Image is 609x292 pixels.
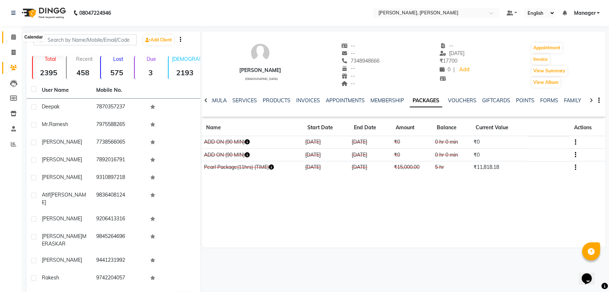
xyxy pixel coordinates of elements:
p: Due [136,56,166,62]
strong: 3 [135,68,166,77]
span: [PERSON_NAME] [42,139,82,145]
td: 9836408124 [92,187,146,211]
td: 9441231992 [92,252,146,270]
span: Manager [574,9,595,17]
span: CONSUMED [530,165,556,171]
p: Total [36,56,65,62]
td: 9742204057 [92,270,146,287]
span: 0 [440,66,450,73]
span: ₹ [440,58,443,64]
span: [PERSON_NAME] [42,192,86,206]
strong: 2193 [169,68,200,77]
td: [DATE] [303,136,350,149]
strong: 458 [67,68,98,77]
td: 7892016791 [92,152,146,169]
p: Lost [104,56,133,62]
span: [PERSON_NAME] [42,174,82,180]
th: User Name [37,82,92,99]
td: 9206413316 [92,211,146,228]
td: 7975588265 [92,116,146,134]
span: [PERSON_NAME] [42,257,82,263]
span: [PERSON_NAME] [42,215,82,222]
a: POINTS [516,97,534,104]
td: 9310897218 [92,169,146,187]
span: [DEMOGRAPHIC_DATA] [245,77,278,81]
div: [PERSON_NAME] [239,67,281,74]
a: MEMBERSHIP [370,97,404,104]
span: -- [440,42,453,49]
td: [DATE] [350,136,392,149]
input: Search by Name/Mobile/Email/Code [34,34,137,45]
td: ₹0 [391,149,432,161]
td: 7738566065 [92,134,146,152]
button: View Album [532,77,560,87]
td: ₹0 [471,136,527,149]
td: ADD ON (90 MIN) [202,149,303,161]
a: VOUCHERS [448,97,476,104]
span: Deepak [42,103,59,110]
span: | [453,66,455,73]
td: [DATE] [303,149,350,161]
span: [DATE] [440,50,464,57]
a: PRODUCTS [263,97,290,104]
span: CONSUMED [530,153,556,158]
a: FORMS [540,97,558,104]
span: [PERSON_NAME] [42,233,82,239]
td: Pearl Package(11hrs) (TIME) [202,161,303,174]
span: -- [341,42,355,49]
p: [DEMOGRAPHIC_DATA] [172,56,200,62]
a: Add Client [143,35,174,45]
a: INVOICES [296,97,320,104]
strong: 575 [101,68,133,77]
td: ADD ON (90 MIN) [202,136,303,149]
span: 7348948666 [341,58,379,64]
span: Mr.Ramesh [42,121,68,127]
td: ₹0 [471,149,527,161]
span: -- [341,80,355,87]
a: FAMILY [564,97,581,104]
p: Recent [70,56,98,62]
button: Invoice [532,54,550,64]
a: SERVICES [232,97,257,104]
td: 0 hr 0 min [432,136,471,149]
td: 7870357237 [92,99,146,116]
th: Name [202,120,303,136]
span: -- [341,50,355,57]
th: Balance [432,120,471,136]
a: APPOINTMENTS [326,97,365,104]
td: ₹15,000.00 [391,161,432,174]
th: Actions [570,120,605,136]
strong: 2395 [33,68,65,77]
td: 0 hr 0 min [432,149,471,161]
iframe: chat widget [579,263,602,285]
td: ₹0 [391,136,432,149]
th: End Date [350,120,392,136]
img: avatar [249,42,271,64]
span: -- [341,65,355,72]
b: 08047224946 [79,3,111,23]
a: Add [458,65,470,75]
a: GIFTCARDS [482,97,510,104]
img: logo [18,3,68,23]
span: [PERSON_NAME] [42,156,82,163]
th: Mobile No. [92,82,146,99]
span: Rakesh [42,274,59,281]
td: [DATE] [350,161,392,174]
td: 9845264696 [92,228,146,252]
th: Amount [391,120,432,136]
td: [DATE] [350,149,392,161]
button: Appointment [532,43,562,53]
td: ₹11,818.18 [471,161,527,174]
div: Calendar [23,33,45,42]
span: CONSUMED [530,140,556,146]
a: PACKAGES [410,94,442,107]
span: -- [341,73,355,79]
button: View Summary [532,66,567,76]
span: Atif [42,192,50,198]
span: 17700 [440,58,457,64]
th: Start Date [303,120,350,136]
a: FORMULA [202,97,227,104]
td: 5 hr [432,161,471,174]
th: Current Value [471,120,527,136]
td: [DATE] [303,161,350,174]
